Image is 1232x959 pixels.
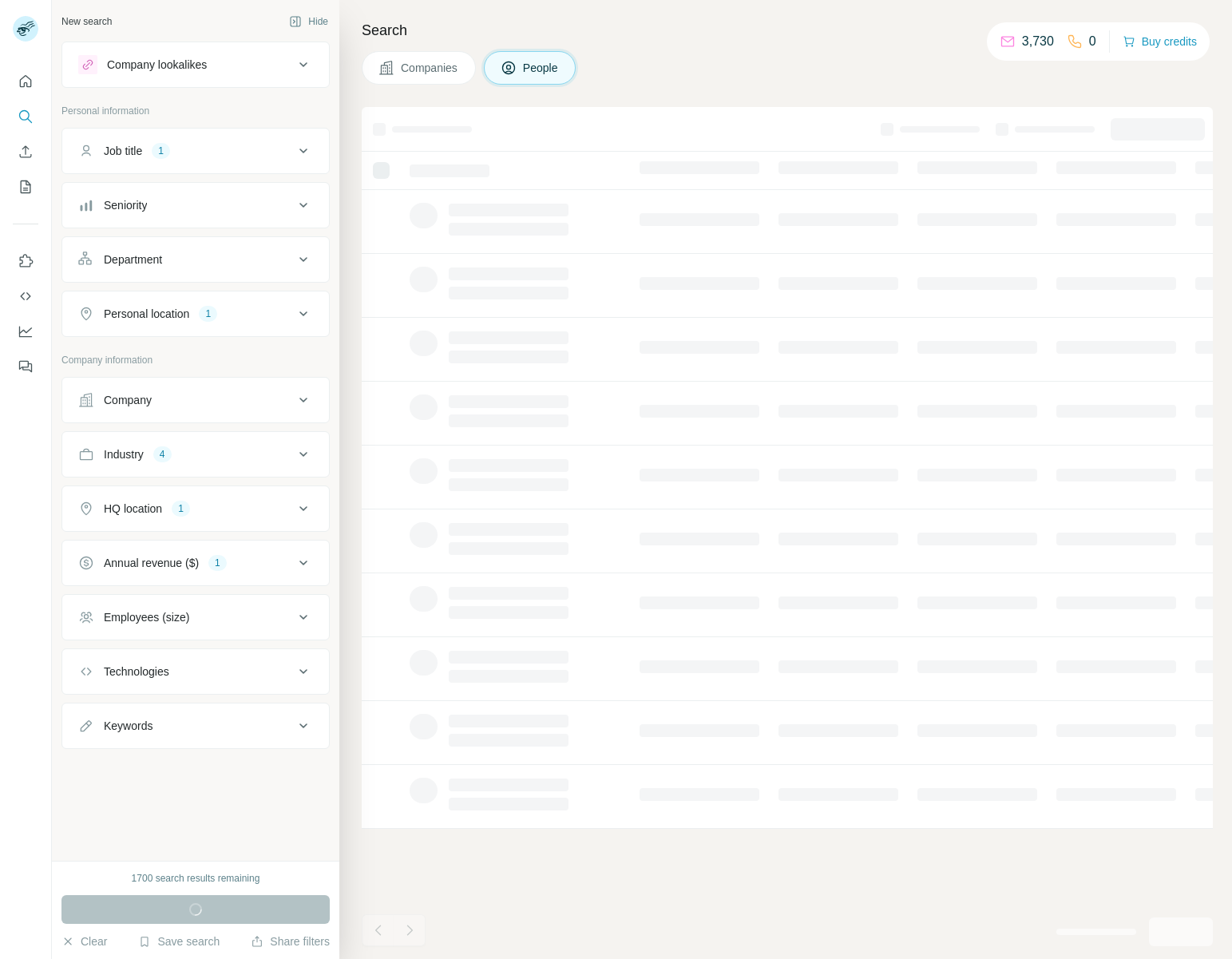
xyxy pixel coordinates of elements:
div: Annual revenue ($) [104,555,199,571]
button: Save search [138,933,220,949]
p: 3,730 [1022,32,1054,51]
div: Company [104,392,152,408]
div: Employees (size) [104,609,189,625]
div: Department [104,252,162,267]
button: Company lookalikes [62,46,329,84]
p: 0 [1089,32,1096,51]
div: Job title [104,143,142,159]
button: Feedback [13,352,38,381]
button: Enrich CSV [13,137,38,166]
div: Seniority [104,197,147,213]
button: Use Surfe API [13,282,38,311]
div: 1 [208,556,227,570]
span: People [523,60,560,76]
button: Job title1 [62,132,329,170]
button: Keywords [62,707,329,745]
button: HQ location1 [62,489,329,528]
div: Keywords [104,718,153,734]
button: Company [62,381,329,419]
button: Quick start [13,67,38,96]
div: New search [61,14,112,29]
div: 1 [199,307,217,321]
button: Seniority [62,186,329,224]
div: HQ location [104,501,162,517]
p: Company information [61,353,330,367]
div: 1 [172,501,190,516]
button: Clear [61,933,107,949]
div: Technologies [104,664,169,680]
button: Hide [278,10,339,34]
button: Buy credits [1123,30,1197,53]
div: 1 [152,144,170,158]
div: 1700 search results remaining [132,871,260,886]
button: Use Surfe on LinkedIn [13,247,38,275]
button: Employees (size) [62,598,329,636]
button: Dashboard [13,317,38,346]
button: Technologies [62,652,329,691]
h4: Search [362,19,1213,42]
button: Department [62,240,329,279]
button: Share filters [251,933,330,949]
div: 4 [153,447,172,462]
div: Personal location [104,306,189,322]
button: Annual revenue ($)1 [62,544,329,582]
span: Companies [401,60,459,76]
div: Industry [104,446,144,462]
button: Personal location1 [62,295,329,333]
div: Company lookalikes [107,57,207,73]
button: Search [13,102,38,131]
p: Personal information [61,104,330,118]
button: Industry4 [62,435,329,474]
button: My lists [13,172,38,201]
